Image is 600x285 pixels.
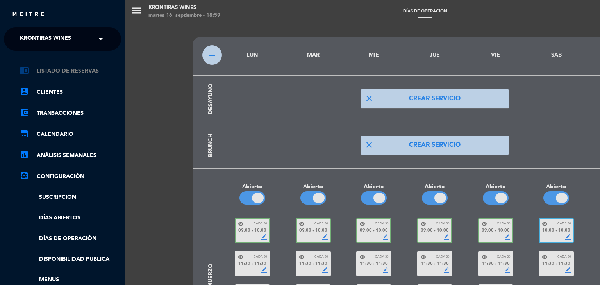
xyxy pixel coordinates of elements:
[20,109,121,118] a: account_balance_walletTransacciones
[20,150,29,159] i: assessment
[20,66,29,75] i: chrome_reader_mode
[20,255,121,264] a: Disponibilidad pública
[20,66,121,76] a: chrome_reader_modeListado de Reservas
[20,151,121,160] a: assessmentANÁLISIS SEMANALES
[20,171,29,180] i: settings_applications
[20,31,71,47] span: Krontiras Wines
[20,193,121,202] a: Suscripción
[20,108,29,117] i: account_balance_wallet
[20,234,121,243] a: Días de Operación
[20,172,121,181] a: Configuración
[20,275,121,284] a: Menus
[12,12,45,18] img: MEITRE
[20,214,121,223] a: Días abiertos
[20,130,121,139] a: calendar_monthCalendario
[20,87,29,96] i: account_box
[20,87,121,97] a: account_boxClientes
[20,129,29,138] i: calendar_month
